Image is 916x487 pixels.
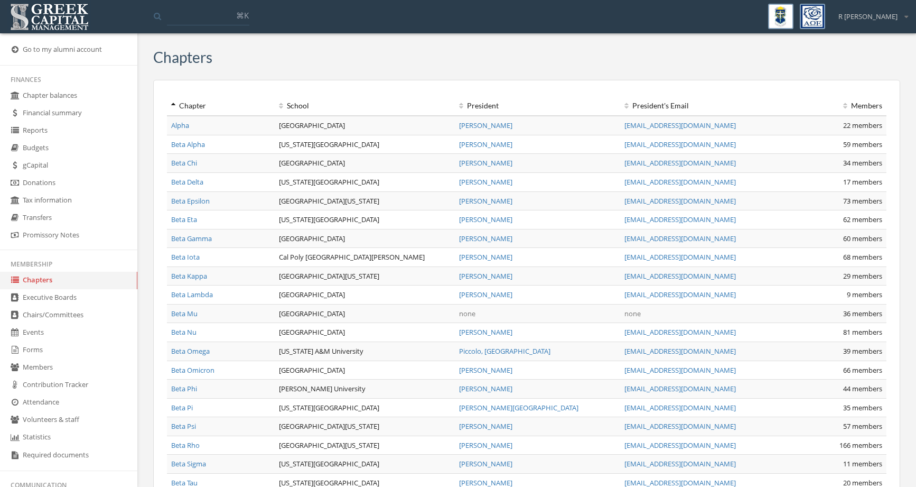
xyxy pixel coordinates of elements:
a: [EMAIL_ADDRESS][DOMAIN_NAME] [624,158,736,168]
div: Chapter [171,100,270,111]
a: Beta Rho [171,440,200,450]
a: [EMAIL_ADDRESS][DOMAIN_NAME] [624,346,736,356]
a: Piccolo, [GEOGRAPHIC_DATA] [459,346,550,356]
div: School [279,100,451,111]
a: Beta Omega [171,346,210,356]
td: [GEOGRAPHIC_DATA] [275,154,455,173]
span: 57 members [843,421,882,431]
span: R [PERSON_NAME] [838,12,898,22]
td: [GEOGRAPHIC_DATA] [275,116,455,135]
span: 166 members [839,440,882,450]
span: 62 members [843,215,882,224]
a: [EMAIL_ADDRESS][DOMAIN_NAME] [624,177,736,187]
a: [PERSON_NAME] [459,252,512,262]
a: [EMAIL_ADDRESS][DOMAIN_NAME] [624,252,736,262]
span: 9 members [847,290,882,299]
span: 60 members [843,234,882,243]
td: [GEOGRAPHIC_DATA][US_STATE] [275,191,455,210]
a: Beta Omicron [171,365,214,375]
a: [PERSON_NAME] [459,459,512,468]
span: 36 members [843,309,882,318]
a: Beta Kappa [171,271,207,281]
h3: Chapters [153,49,212,66]
a: [EMAIL_ADDRESS][DOMAIN_NAME] [624,121,736,130]
a: Beta Eta [171,215,197,224]
a: [EMAIL_ADDRESS][DOMAIN_NAME] [624,140,736,149]
td: [GEOGRAPHIC_DATA][US_STATE] [275,436,455,455]
a: [EMAIL_ADDRESS][DOMAIN_NAME] [624,234,736,243]
a: Beta Psi [171,421,196,431]
a: Beta Delta [171,177,203,187]
a: Beta Sigma [171,459,206,468]
td: Cal Poly [GEOGRAPHIC_DATA][PERSON_NAME] [275,248,455,267]
td: [GEOGRAPHIC_DATA] [275,286,455,305]
a: [EMAIL_ADDRESS][DOMAIN_NAME] [624,327,736,337]
span: 44 members [843,384,882,393]
div: R [PERSON_NAME] [831,4,908,22]
a: Beta Epsilon [171,196,210,206]
span: 66 members [843,365,882,375]
td: [US_STATE][GEOGRAPHIC_DATA] [275,172,455,191]
a: [PERSON_NAME] [459,196,512,206]
td: [PERSON_NAME] University [275,380,455,399]
a: [PERSON_NAME] [459,365,512,375]
span: 22 members [843,121,882,130]
a: [PERSON_NAME] [459,215,512,224]
span: 81 members [843,327,882,337]
a: [EMAIL_ADDRESS][DOMAIN_NAME] [624,271,736,281]
a: Beta Iota [171,252,200,262]
a: Beta Gamma [171,234,212,243]
a: [PERSON_NAME] [459,271,512,281]
span: 68 members [843,252,882,262]
td: [US_STATE][GEOGRAPHIC_DATA] [275,135,455,154]
a: [EMAIL_ADDRESS][DOMAIN_NAME] [624,421,736,431]
a: [PERSON_NAME][GEOGRAPHIC_DATA] [459,403,578,412]
span: 73 members [843,196,882,206]
div: Members [790,100,882,111]
span: 11 members [843,459,882,468]
a: Beta Chi [171,158,197,168]
a: [PERSON_NAME] [459,327,512,337]
a: Beta Mu [171,309,198,318]
a: [PERSON_NAME] [459,121,512,130]
td: [GEOGRAPHIC_DATA][US_STATE] [275,267,455,286]
a: Beta Alpha [171,140,205,149]
a: [PERSON_NAME] [459,234,512,243]
td: [GEOGRAPHIC_DATA][US_STATE] [275,417,455,436]
td: [GEOGRAPHIC_DATA] [275,229,455,248]
a: [PERSON_NAME] [459,384,512,393]
a: Beta Nu [171,327,197,337]
td: [US_STATE] A&M University [275,342,455,361]
a: [PERSON_NAME] [459,290,512,299]
a: Beta Pi [171,403,193,412]
span: none [624,309,641,318]
a: [EMAIL_ADDRESS][DOMAIN_NAME] [624,384,736,393]
span: none [459,309,475,318]
a: [EMAIL_ADDRESS][DOMAIN_NAME] [624,365,736,375]
a: [EMAIL_ADDRESS][DOMAIN_NAME] [624,459,736,468]
a: [EMAIL_ADDRESS][DOMAIN_NAME] [624,290,736,299]
td: [US_STATE][GEOGRAPHIC_DATA] [275,455,455,474]
span: 17 members [843,177,882,187]
a: [EMAIL_ADDRESS][DOMAIN_NAME] [624,215,736,224]
a: Beta Phi [171,384,197,393]
span: ⌘K [236,10,249,21]
td: [US_STATE][GEOGRAPHIC_DATA] [275,398,455,417]
td: [GEOGRAPHIC_DATA] [275,361,455,380]
td: [US_STATE][GEOGRAPHIC_DATA] [275,210,455,229]
div: President 's Email [624,100,781,111]
span: 59 members [843,140,882,149]
a: [PERSON_NAME] [459,140,512,149]
a: [EMAIL_ADDRESS][DOMAIN_NAME] [624,440,736,450]
span: 29 members [843,271,882,281]
td: [GEOGRAPHIC_DATA] [275,323,455,342]
a: [PERSON_NAME] [459,158,512,168]
span: 34 members [843,158,882,168]
span: 39 members [843,346,882,356]
span: 35 members [843,403,882,412]
a: [EMAIL_ADDRESS][DOMAIN_NAME] [624,403,736,412]
a: [EMAIL_ADDRESS][DOMAIN_NAME] [624,196,736,206]
td: [GEOGRAPHIC_DATA] [275,304,455,323]
a: [PERSON_NAME] [459,421,512,431]
a: [PERSON_NAME] [459,177,512,187]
